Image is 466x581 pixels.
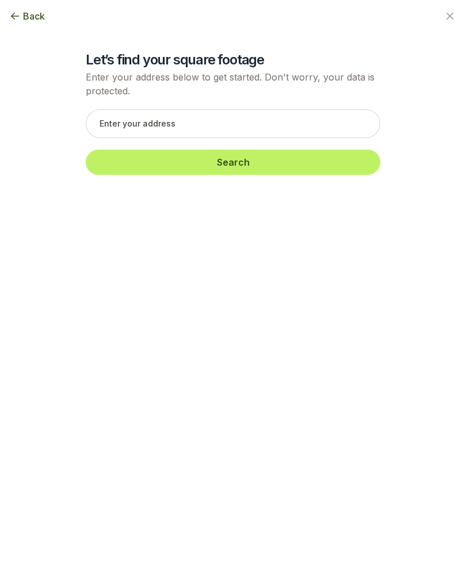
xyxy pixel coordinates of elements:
span: Back [23,9,45,23]
input: Enter your address [86,109,380,138]
button: Search [86,150,380,175]
h2: Let’s find your square footage [86,51,380,69]
p: Enter your address below to get started. Don't worry, your data is protected. [86,70,380,98]
button: Back [9,9,45,23]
